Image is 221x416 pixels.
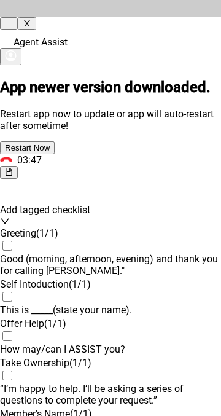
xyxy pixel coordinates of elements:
[5,168,13,176] span: file-text
[36,227,58,239] span: ( 1 / 1 )
[17,154,42,166] span: 03:47
[69,357,91,369] span: ( 1 / 1 )
[5,19,13,27] span: minus
[5,143,50,152] span: Restart Now
[14,36,68,48] span: Agent Assist
[18,17,36,30] button: close
[23,19,31,27] span: close
[44,318,66,329] span: ( 1 / 1 )
[69,278,91,290] span: ( 1 / 1 )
